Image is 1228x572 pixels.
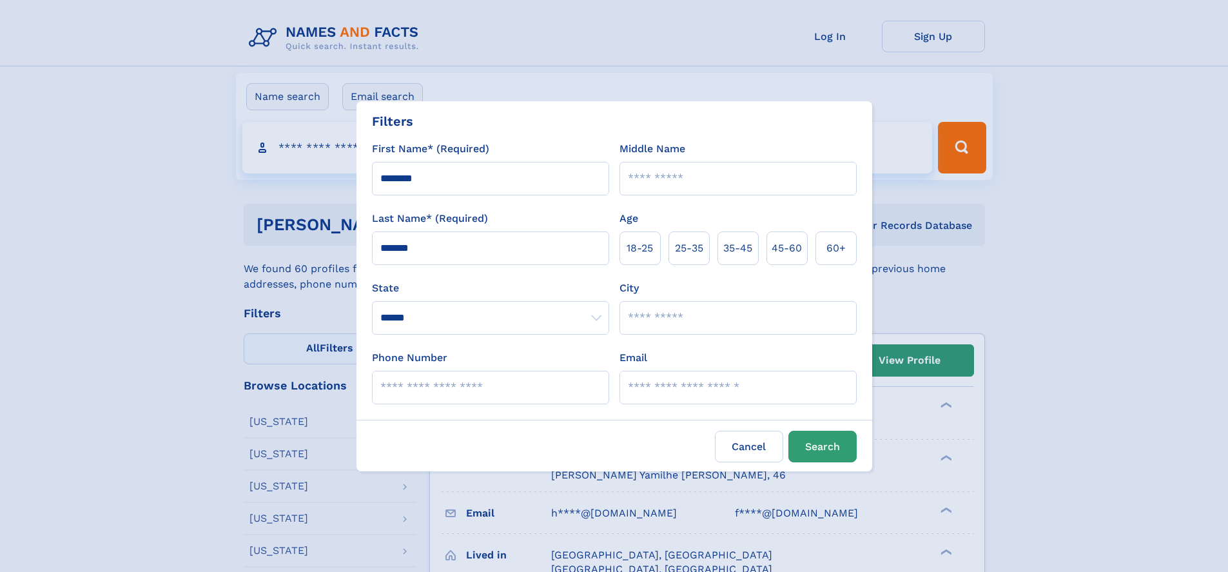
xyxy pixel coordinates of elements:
span: 60+ [826,241,846,256]
span: 25‑35 [675,241,703,256]
label: Email [619,350,647,366]
label: Last Name* (Required) [372,211,488,226]
label: City [619,281,639,296]
span: 45‑60 [772,241,802,256]
label: Middle Name [619,141,685,157]
label: Cancel [715,431,783,462]
button: Search [788,431,857,462]
span: 35‑45 [723,241,752,256]
label: State [372,281,609,296]
span: 18‑25 [627,241,653,256]
label: Phone Number [372,350,447,366]
label: Age [619,211,638,226]
div: Filters [372,112,413,131]
label: First Name* (Required) [372,141,489,157]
